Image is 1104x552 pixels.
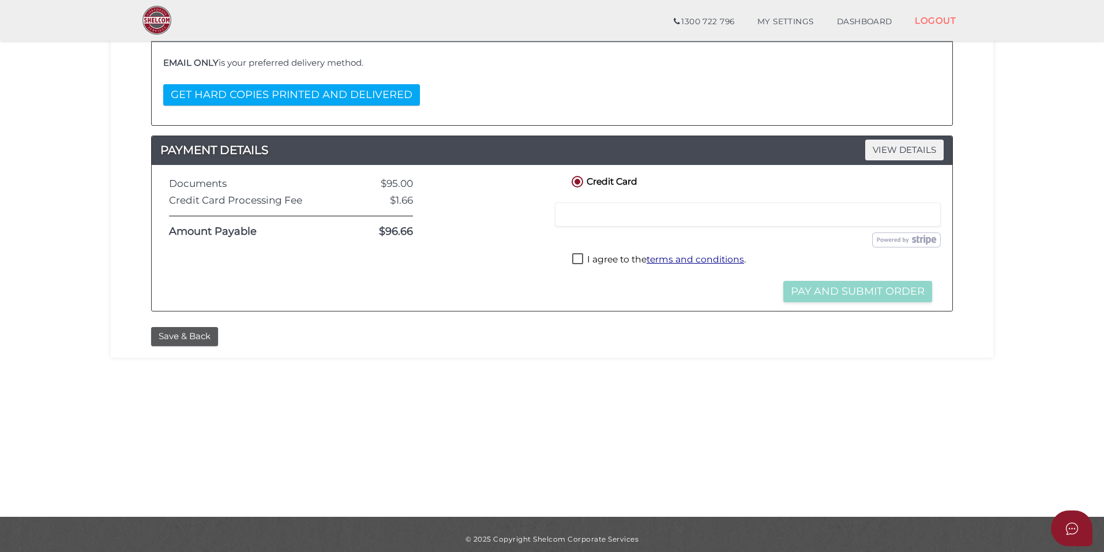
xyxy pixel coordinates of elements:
div: $1.66 [329,195,422,206]
div: Amount Payable [160,226,329,238]
div: Credit Card Processing Fee [160,195,329,206]
h4: is your preferred delivery method. [163,58,941,68]
label: I agree to the . [572,253,746,268]
button: Save & Back [151,327,218,346]
button: GET HARD COPIES PRINTED AND DELIVERED [163,84,420,106]
button: Pay and Submit Order [783,281,932,302]
a: terms and conditions [647,254,744,265]
a: 1300 722 796 [662,10,746,33]
div: $95.00 [329,178,422,189]
a: DASHBOARD [825,10,904,33]
a: PAYMENT DETAILSVIEW DETAILS [152,141,952,159]
span: VIEW DETAILS [865,140,944,160]
a: LOGOUT [903,9,967,32]
iframe: Secure card payment input frame [562,209,933,220]
img: stripe.png [872,232,941,247]
a: MY SETTINGS [746,10,825,33]
label: Credit Card [569,174,637,188]
div: Documents [160,178,329,189]
b: EMAIL ONLY [163,57,219,68]
div: $96.66 [329,226,422,238]
button: Open asap [1051,510,1092,546]
div: © 2025 Copyright Shelcom Corporate Services [119,534,985,544]
h4: PAYMENT DETAILS [152,141,952,159]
